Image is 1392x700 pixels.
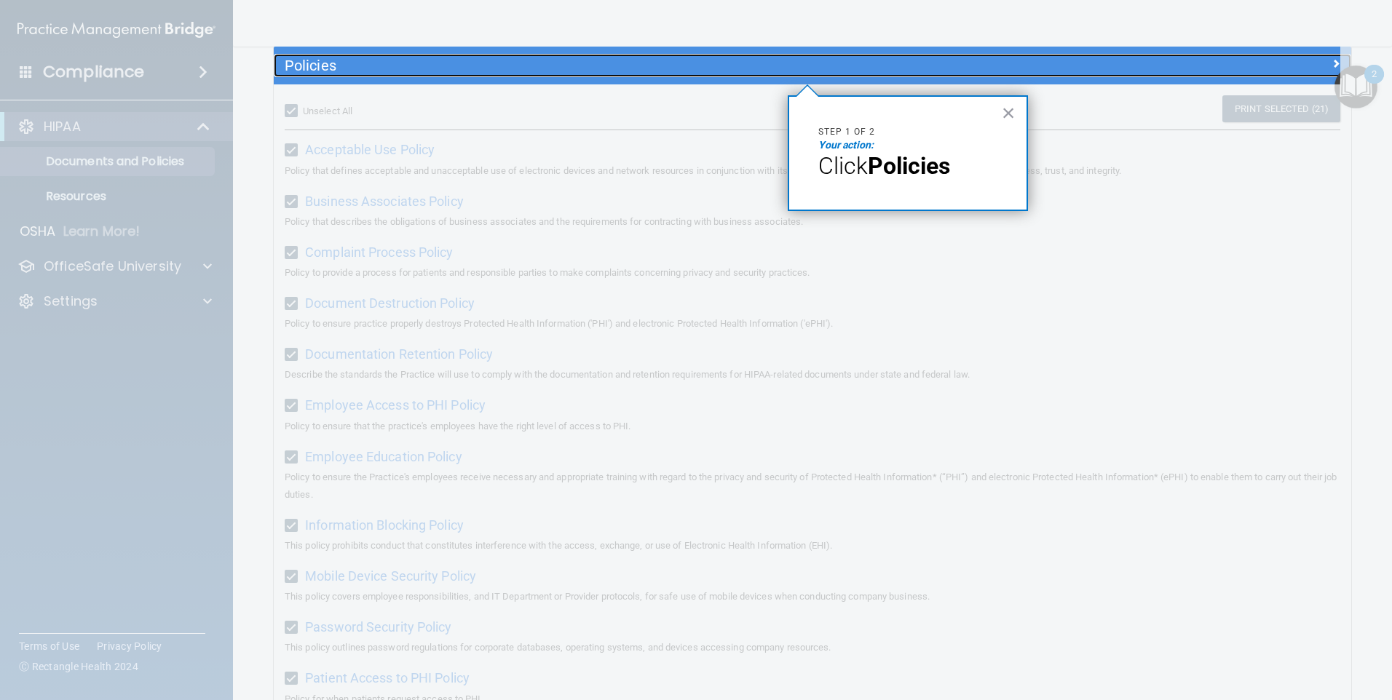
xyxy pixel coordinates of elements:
p: Step 1 of 2 [818,126,997,138]
iframe: Drift Widget Chat Controller [1319,600,1375,655]
strong: Policies [868,152,950,180]
span: Click [818,152,868,180]
em: Your action: [818,139,874,151]
button: Close [1002,101,1016,124]
h5: Policies [285,57,1071,73]
button: Open Resource Center, 2 new notifications [1334,65,1377,108]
